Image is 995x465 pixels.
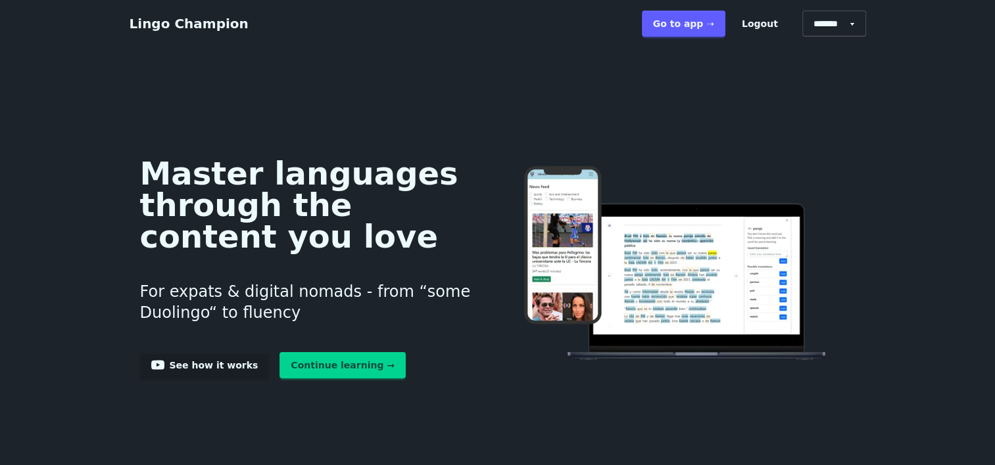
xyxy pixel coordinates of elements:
[279,352,406,378] a: Continue learning →
[731,11,789,37] button: Logout
[140,265,477,339] h3: For expats & digital nomads - from “some Duolingo“ to fluency
[642,11,725,37] a: Go to app ➝
[130,16,249,32] a: Lingo Champion
[498,166,855,363] img: Learn languages online
[140,158,477,252] h1: Master languages through the content you love
[140,352,270,378] a: See how it works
